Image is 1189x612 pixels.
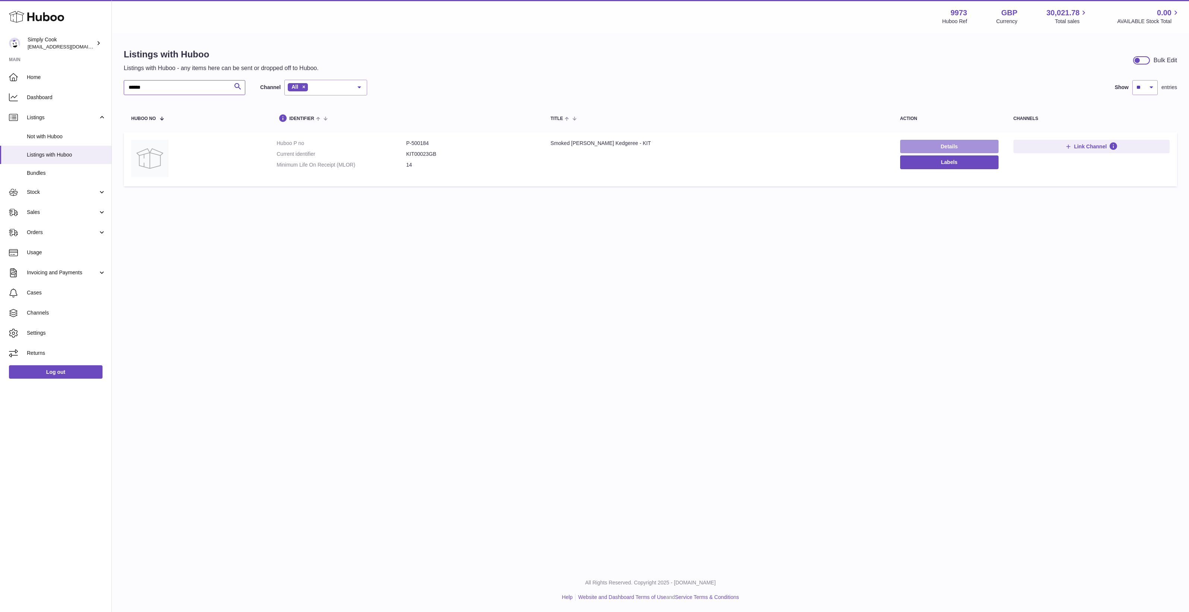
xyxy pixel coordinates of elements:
span: Usage [27,249,106,256]
span: Orders [27,229,98,236]
span: Stock [27,189,98,196]
span: entries [1161,84,1177,91]
span: title [551,116,563,121]
a: Service Terms & Conditions [675,594,739,600]
span: Listings with Huboo [27,151,106,158]
span: Returns [27,350,106,357]
span: [EMAIL_ADDRESS][DOMAIN_NAME] [28,44,110,50]
a: 30,021.78 Total sales [1046,8,1088,25]
span: Cases [27,289,106,296]
p: All Rights Reserved. Copyright 2025 - [DOMAIN_NAME] [118,579,1183,586]
span: identifier [289,116,314,121]
span: Bundles [27,170,106,177]
label: Show [1115,84,1129,91]
span: Sales [27,209,98,216]
span: Huboo no [131,116,156,121]
div: Currency [996,18,1018,25]
span: AVAILABLE Stock Total [1117,18,1180,25]
a: Website and Dashboard Terms of Use [578,594,666,600]
dt: Huboo P no [277,140,406,147]
span: Total sales [1055,18,1088,25]
p: Listings with Huboo - any items here can be sent or dropped off to Huboo. [124,64,319,72]
div: Huboo Ref [942,18,967,25]
button: Labels [900,155,999,169]
a: Details [900,140,999,153]
div: action [900,116,999,121]
a: Help [562,594,573,600]
dt: Current identifier [277,151,406,158]
div: Smoked [PERSON_NAME] Kedgeree - KIT [551,140,885,147]
span: Channels [27,309,106,316]
h1: Listings with Huboo [124,48,319,60]
strong: 9973 [950,8,967,18]
span: Link Channel [1074,143,1107,150]
span: All [291,84,298,90]
span: 30,021.78 [1046,8,1079,18]
dd: P-500184 [406,140,536,147]
span: Dashboard [27,94,106,101]
strong: GBP [1001,8,1017,18]
div: Bulk Edit [1154,56,1177,64]
dd: KIT00023GB [406,151,536,158]
span: Not with Huboo [27,133,106,140]
span: Settings [27,329,106,337]
span: Home [27,74,106,81]
span: Invoicing and Payments [27,269,98,276]
span: Listings [27,114,98,121]
li: and [575,594,739,601]
label: Channel [260,84,281,91]
dt: Minimum Life On Receipt (MLOR) [277,161,406,168]
div: Simply Cook [28,36,95,50]
a: 0.00 AVAILABLE Stock Total [1117,8,1180,25]
span: 0.00 [1157,8,1171,18]
dd: 14 [406,161,536,168]
img: Smoked Haddock Kedgeree - KIT [131,140,168,177]
a: Log out [9,365,102,379]
div: channels [1013,116,1170,121]
img: internalAdmin-9973@internal.huboo.com [9,38,20,49]
button: Link Channel [1013,140,1170,153]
